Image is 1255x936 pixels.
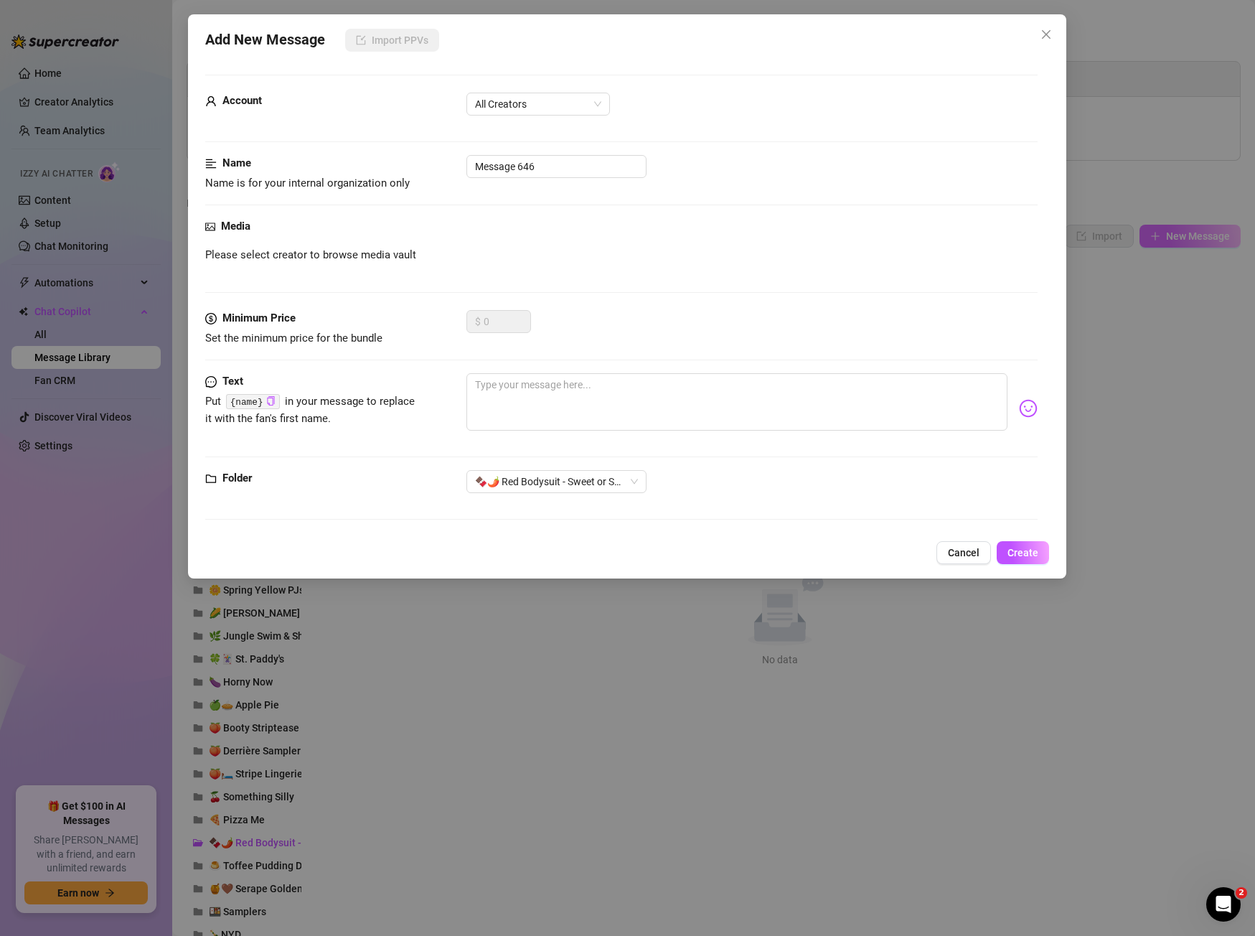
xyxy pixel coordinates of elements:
[1008,547,1039,558] span: Create
[205,310,217,327] span: dollar
[205,155,217,172] span: align-left
[1041,29,1053,40] span: close
[937,541,992,564] button: Cancel
[205,332,382,345] span: Set the minimum price for the bundle
[222,94,262,107] strong: Account
[949,547,980,558] span: Cancel
[475,471,638,492] span: 🍫🌶️ Red Bodysuit - Sweet or Spicy
[221,220,250,233] strong: Media
[997,541,1050,564] button: Create
[226,394,280,409] code: {name}
[205,218,215,235] span: picture
[466,155,647,178] input: Enter a name
[205,470,217,487] span: folder
[205,373,217,390] span: message
[205,395,415,425] span: Put in your message to replace it with the fan's first name.
[475,93,601,115] span: All Creators
[222,312,296,324] strong: Minimum Price
[1206,887,1241,922] iframe: Intercom live chat
[205,177,410,189] span: Name is for your internal organization only
[1020,399,1038,418] img: svg%3e
[345,29,439,52] button: Import PPVs
[1236,887,1247,899] span: 2
[266,396,276,407] button: Click to Copy
[222,156,251,169] strong: Name
[1035,29,1058,40] span: Close
[222,375,243,388] strong: Text
[266,396,276,406] span: copy
[222,472,252,485] strong: Folder
[1035,23,1058,46] button: Close
[205,93,217,110] span: user
[205,29,325,52] span: Add New Message
[205,247,416,264] span: Please select creator to browse media vault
